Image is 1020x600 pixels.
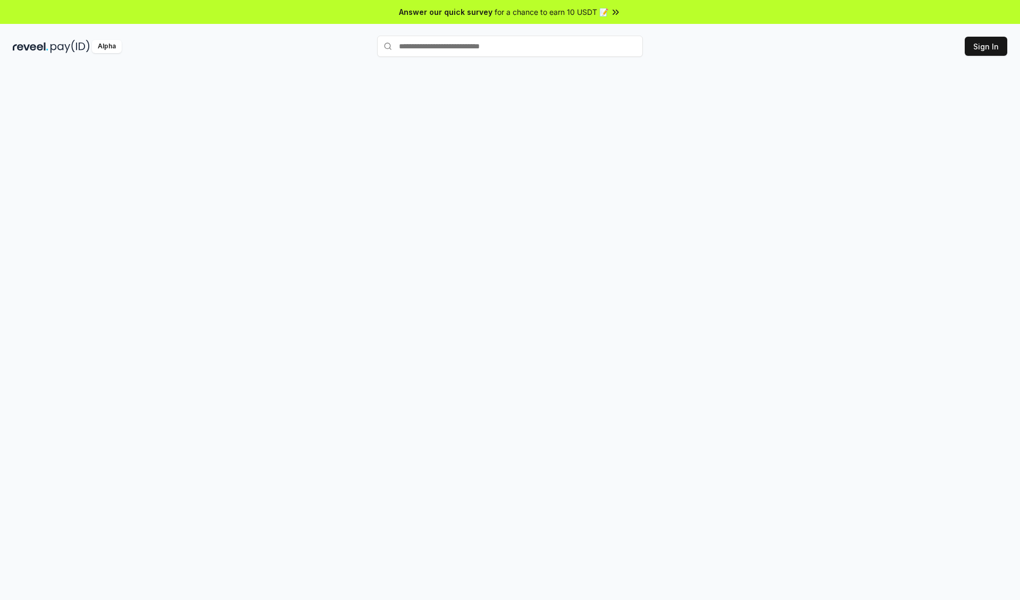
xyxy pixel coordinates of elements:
img: pay_id [50,40,90,53]
span: Answer our quick survey [399,6,492,18]
span: for a chance to earn 10 USDT 📝 [495,6,608,18]
img: reveel_dark [13,40,48,53]
button: Sign In [965,37,1007,56]
div: Alpha [92,40,122,53]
